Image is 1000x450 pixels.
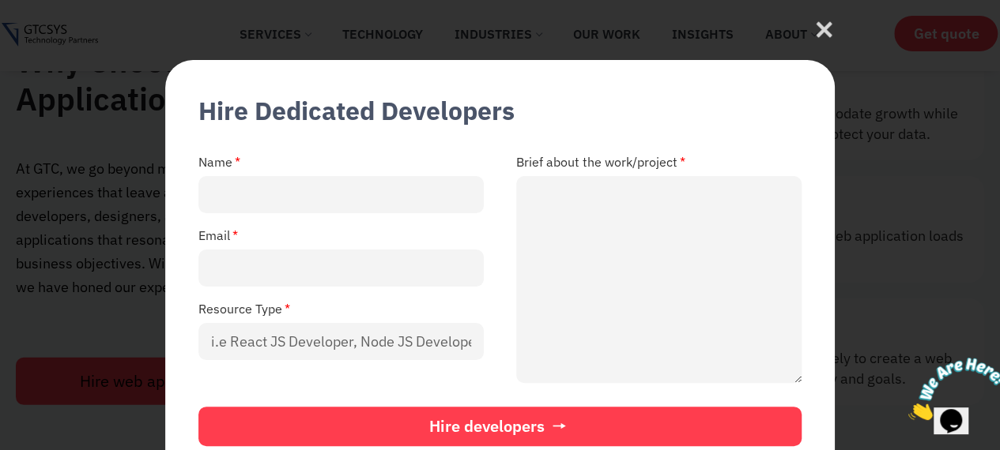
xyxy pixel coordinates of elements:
[198,302,290,323] label: Resource Type
[902,351,1000,426] iframe: chat widget
[198,156,802,446] form: New Form
[198,323,484,360] input: i.e React JS Developer, Node JS Developer
[516,156,685,176] label: Brief about the work/project
[198,156,240,176] label: Name
[198,94,515,127] div: Hire Dedicated Developers
[198,229,238,249] label: Email
[198,407,802,446] button: Hire developers
[429,418,545,434] span: Hire developers
[6,6,104,69] img: Chat attention grabber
